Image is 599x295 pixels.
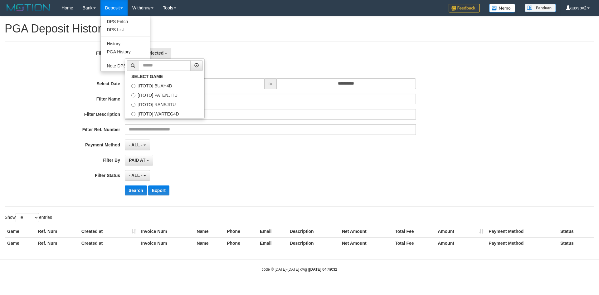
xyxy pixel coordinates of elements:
small: code © [DATE]-[DATE] dwg | [262,267,337,272]
th: Email [257,237,287,249]
img: Feedback.jpg [449,4,480,12]
th: Phone [224,237,257,249]
h1: PGA Deposit History [5,22,594,35]
th: Status [558,237,594,249]
b: SELECT GAME [131,74,163,79]
span: - ALL - [129,142,143,147]
button: PAID AT [125,155,153,165]
th: Name [194,226,224,237]
th: Invoice Num [139,226,194,237]
th: Description [287,237,339,249]
input: [ITOTO] PATENJITU [131,93,135,97]
button: - ALL - [125,140,150,150]
th: Description [287,226,339,237]
button: Export [148,185,169,195]
img: panduan.png [525,4,556,12]
th: Status [558,226,594,237]
th: Game [5,237,36,249]
th: Net Amount [339,237,392,249]
th: Ref. Num [36,237,79,249]
label: [ITOTO] RANSJITU [125,99,204,109]
a: DPS Fetch [101,17,150,26]
th: Ref. Num [36,226,79,237]
label: [ITOTO] WARTEG4D [125,109,204,118]
input: [ITOTO] WARTEG4D [131,112,135,116]
label: Show entries [5,213,52,222]
a: DPS List [101,26,150,34]
th: Payment Method [486,226,558,237]
th: Created at [79,226,139,237]
button: Search [125,185,147,195]
th: Email [257,226,287,237]
th: Payment Method [486,237,558,249]
input: [ITOTO] BUAH4D [131,84,135,88]
img: MOTION_logo.png [5,3,52,12]
a: PGA History [101,48,150,56]
th: Total Fee [392,237,435,249]
th: Name [194,237,224,249]
button: - ALL - [125,170,150,181]
th: Amount [435,226,486,237]
th: Invoice Num [139,237,194,249]
span: - ALL - [129,173,143,178]
a: Note DPS [101,62,150,70]
input: [ITOTO] RANSJITU [131,103,135,107]
a: History [101,40,150,48]
label: [ITOTO] BUAH4D [125,81,204,90]
th: Phone [224,226,257,237]
th: Amount [435,237,486,249]
th: Game [5,226,36,237]
label: [ITOTO] PATENJITU [125,90,204,99]
a: SELECT GAME [125,72,204,81]
th: Net Amount [339,226,392,237]
span: to [265,78,276,89]
th: Total Fee [392,226,435,237]
img: Button%20Memo.svg [489,4,515,12]
select: Showentries [16,213,39,222]
th: Created at [79,237,139,249]
strong: [DATE] 04:49:32 [309,267,337,272]
span: PAID AT [129,158,145,163]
